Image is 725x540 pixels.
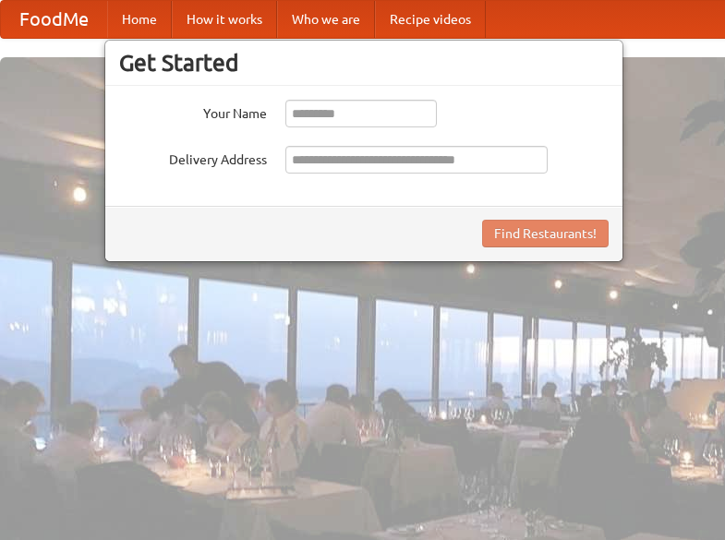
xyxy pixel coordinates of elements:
[107,1,172,38] a: Home
[119,100,267,123] label: Your Name
[375,1,486,38] a: Recipe videos
[277,1,375,38] a: Who we are
[119,146,267,169] label: Delivery Address
[119,49,609,77] h3: Get Started
[1,1,107,38] a: FoodMe
[172,1,277,38] a: How it works
[482,220,609,247] button: Find Restaurants!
